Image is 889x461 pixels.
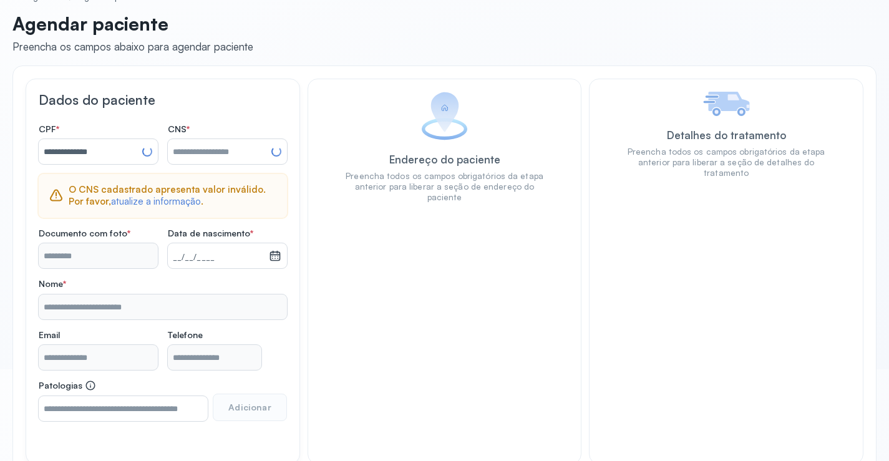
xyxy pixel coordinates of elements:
[39,329,60,341] span: Email
[346,171,544,203] div: Preencha todos os campos obrigatórios da etapa anterior para liberar a seção de endereço do paciente
[168,329,203,341] span: Telefone
[703,92,750,116] img: Imagem de Detalhes do tratamento
[173,251,264,264] small: __/__/____
[168,124,190,135] span: CNS
[168,228,253,239] span: Data de nascimento
[12,12,253,35] p: Agendar paciente
[389,153,500,166] div: Endereço do paciente
[39,278,66,289] span: Nome
[627,147,825,178] div: Preencha todos os campos obrigatórios da etapa anterior para liberar a seção de detalhes do trata...
[69,184,277,208] span: O CNS cadastrado apresenta valor inválido. Por favor, .
[39,380,96,391] span: Patologias
[39,124,59,135] span: CPF
[12,40,253,53] div: Preencha os campos abaixo para agendar paciente
[39,228,130,239] span: Documento com foto
[39,92,287,108] h3: Dados do paciente
[213,394,286,421] button: Adicionar
[667,129,786,142] div: Detalhes do tratamento
[111,195,201,208] a: atualize a informação
[421,92,468,140] img: Imagem de Endereço do paciente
